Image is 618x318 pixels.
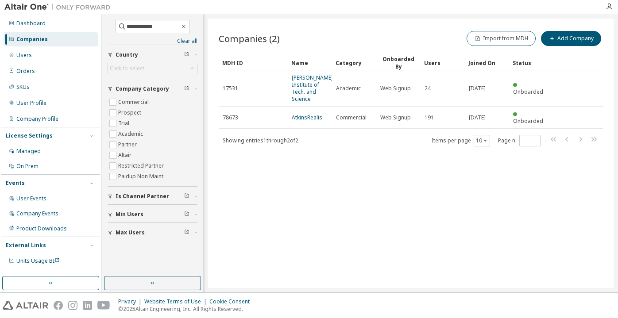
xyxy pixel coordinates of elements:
[16,163,39,170] div: On Prem
[498,135,541,146] span: Page n.
[184,193,189,200] span: Clear filter
[108,223,197,242] button: Max Users
[16,52,32,59] div: Users
[118,97,151,107] label: Commercial
[184,229,189,236] span: Clear filter
[16,148,41,155] div: Managed
[108,187,197,206] button: Is Channel Partner
[118,139,139,150] label: Partner
[54,301,63,310] img: facebook.svg
[108,45,197,65] button: Country
[116,211,143,218] span: Min Users
[223,85,238,92] span: 17531
[336,56,373,70] div: Category
[16,195,46,202] div: User Events
[3,301,48,310] img: altair_logo.svg
[97,301,110,310] img: youtube.svg
[108,38,197,45] a: Clear all
[513,56,550,70] div: Status
[118,107,143,118] label: Prospect
[292,74,333,103] a: [PERSON_NAME] Institute of Tech. and Science
[118,305,255,313] p: © 2025 Altair Engineering, Inc. All Rights Reserved.
[222,56,284,70] div: MDH ID
[184,211,189,218] span: Clear filter
[108,205,197,224] button: Min Users
[108,79,197,99] button: Company Category
[16,257,60,264] span: Units Usage BI
[380,114,411,121] span: Web Signup
[118,118,131,129] label: Trial
[108,63,197,74] div: Click to select
[6,132,53,139] div: License Settings
[425,114,434,121] span: 191
[541,31,601,46] button: Add Company
[292,114,322,121] a: AtkinsRealis
[336,85,361,92] span: Academic
[6,242,46,249] div: External Links
[476,137,488,144] button: 10
[16,68,35,75] div: Orders
[118,161,166,171] label: Restricted Partner
[144,298,209,305] div: Website Terms of Use
[118,171,165,182] label: Paidup Non Maint
[513,88,543,96] span: Onboarded
[16,100,46,107] div: User Profile
[209,298,255,305] div: Cookie Consent
[469,114,486,121] span: [DATE]
[184,85,189,92] span: Clear filter
[291,56,328,70] div: Name
[6,180,25,187] div: Events
[116,229,145,236] span: Max Users
[118,129,145,139] label: Academic
[16,36,48,43] div: Companies
[118,150,133,161] label: Altair
[380,85,411,92] span: Web Signup
[425,85,431,92] span: 24
[16,210,58,217] div: Company Events
[16,225,67,232] div: Product Downloads
[467,31,536,46] button: Import from MDH
[380,55,417,70] div: Onboarded By
[219,32,280,45] span: Companies (2)
[116,85,169,92] span: Company Category
[83,301,92,310] img: linkedin.svg
[4,3,115,11] img: Altair One
[336,114,367,121] span: Commercial
[223,137,298,144] span: Showing entries 1 through 2 of 2
[513,117,543,125] span: Onboarded
[424,56,461,70] div: Users
[469,85,486,92] span: [DATE]
[16,20,46,27] div: Dashboard
[116,51,138,58] span: Country
[223,114,238,121] span: 78673
[184,51,189,58] span: Clear filter
[110,65,144,72] div: Click to select
[118,298,144,305] div: Privacy
[432,135,490,146] span: Items per page
[16,115,58,123] div: Company Profile
[68,301,77,310] img: instagram.svg
[16,84,30,91] div: SKUs
[468,56,506,70] div: Joined On
[116,193,169,200] span: Is Channel Partner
